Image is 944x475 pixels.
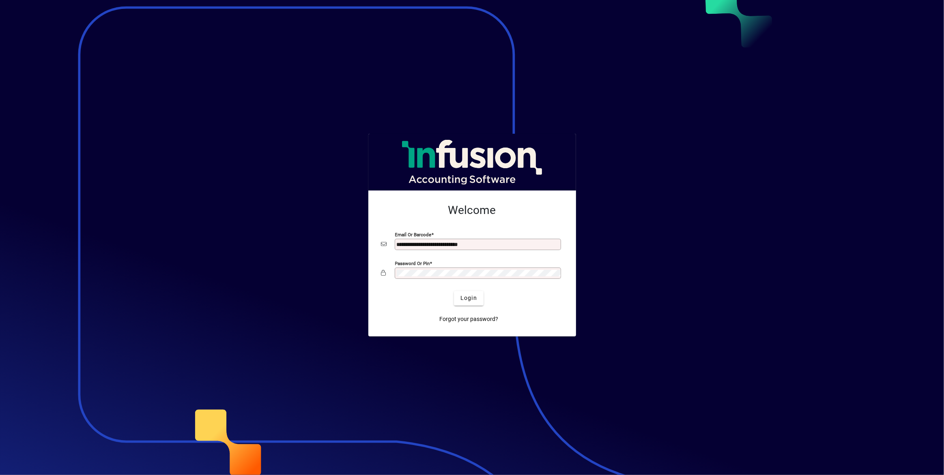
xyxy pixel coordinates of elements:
[395,260,430,266] mat-label: Password or Pin
[454,291,484,306] button: Login
[395,231,432,237] mat-label: Email or Barcode
[439,315,498,323] span: Forgot your password?
[436,312,501,327] a: Forgot your password?
[381,203,563,217] h2: Welcome
[460,294,477,302] span: Login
